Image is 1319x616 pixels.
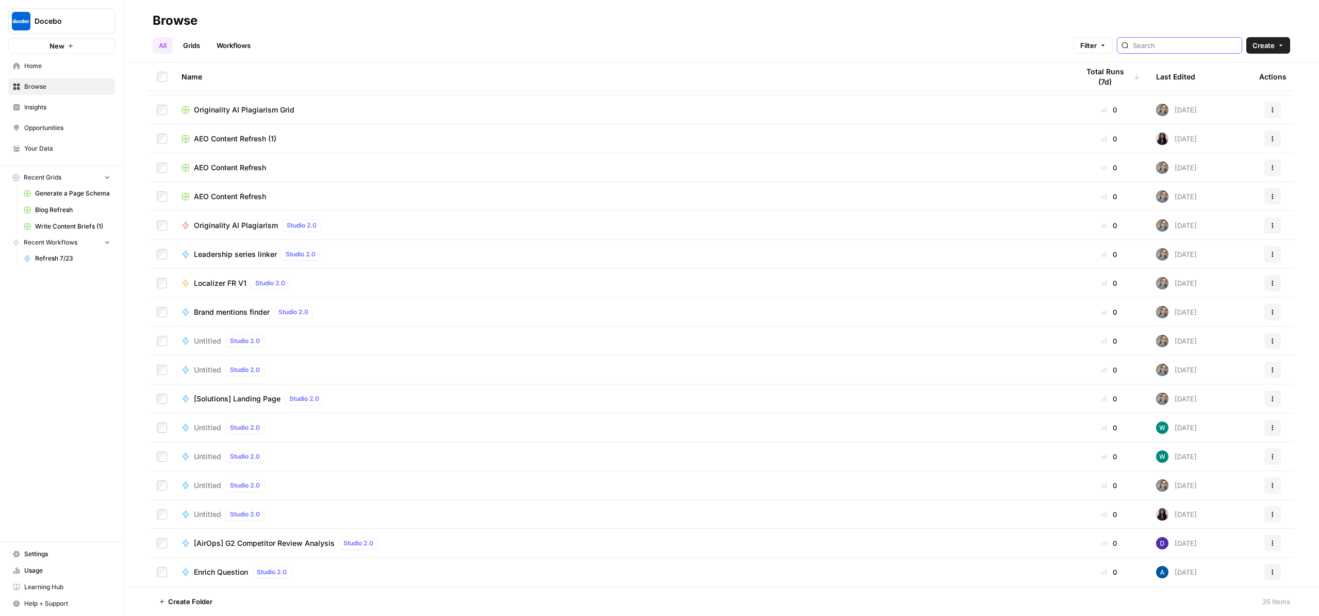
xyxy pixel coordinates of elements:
[8,8,115,34] button: Workspace: Docebo
[1079,307,1140,317] div: 0
[177,37,206,54] a: Grids
[1079,567,1140,577] div: 0
[8,595,115,612] button: Help + Support
[194,480,221,491] span: Untitled
[24,82,110,91] span: Browse
[278,307,308,317] span: Studio 2.0
[182,537,1062,549] a: [AirOps] G2 Competitor Review AnalysisStudio 2.0
[257,568,287,577] span: Studio 2.0
[1079,423,1140,433] div: 0
[35,189,110,198] span: Generate a Page Schema
[1156,537,1197,549] div: [DATE]
[153,12,197,29] div: Browse
[194,336,221,346] span: Untitled
[194,191,266,202] span: AEO Content Refresh
[1079,451,1140,462] div: 0
[1156,161,1168,174] img: a3m8ukwwqy06crpq9wigr246ip90
[194,365,221,375] span: Untitled
[1156,306,1197,318] div: [DATE]
[182,219,1062,232] a: Originality AI PlagiarismStudio 2.0
[1156,306,1168,318] img: a3m8ukwwqy06crpq9wigr246ip90
[182,335,1062,347] a: UntitledStudio 2.0
[24,61,110,71] span: Home
[1246,37,1290,54] button: Create
[182,508,1062,521] a: UntitledStudio 2.0
[194,249,277,260] span: Leadership series linker
[8,546,115,562] a: Settings
[194,307,270,317] span: Brand mentions finder
[1079,336,1140,346] div: 0
[182,422,1062,434] a: UntitledStudio 2.0
[35,205,110,215] span: Blog Refresh
[182,277,1062,289] a: Localizer FR V1Studio 2.0
[194,423,221,433] span: Untitled
[1259,62,1287,91] div: Actions
[1156,566,1168,578] img: he81ibor8lsei4p3qvg4ugbvimgp
[24,582,110,592] span: Learning Hub
[8,78,115,95] a: Browse
[1156,393,1197,405] div: [DATE]
[182,479,1062,492] a: UntitledStudio 2.0
[1079,365,1140,375] div: 0
[194,220,278,231] span: Originality AI Plagiarism
[1156,450,1197,463] div: [DATE]
[210,37,257,54] a: Workflows
[153,593,219,610] button: Create Folder
[1156,479,1168,492] img: a3m8ukwwqy06crpq9wigr246ip90
[1156,335,1168,347] img: a3m8ukwwqy06crpq9wigr246ip90
[1079,62,1140,91] div: Total Runs (7d)
[194,134,276,144] span: AEO Content Refresh (1)
[1156,566,1197,578] div: [DATE]
[1156,393,1168,405] img: a3m8ukwwqy06crpq9wigr246ip90
[182,191,1062,202] a: AEO Content Refresh
[182,163,1062,173] a: AEO Content Refresh
[19,202,115,218] a: Blog Refresh
[1262,596,1290,607] div: 35 Items
[1156,277,1168,289] img: a3m8ukwwqy06crpq9wigr246ip90
[50,41,64,51] span: New
[1156,508,1197,521] div: [DATE]
[1156,219,1197,232] div: [DATE]
[1079,191,1140,202] div: 0
[1079,249,1140,260] div: 0
[1156,104,1168,116] img: a3m8ukwwqy06crpq9wigr246ip90
[1156,364,1197,376] div: [DATE]
[182,393,1062,405] a: [Solutions] Landing PageStudio 2.0
[255,279,285,288] span: Studio 2.0
[1156,248,1197,261] div: [DATE]
[19,185,115,202] a: Generate a Page Schema
[1156,190,1168,203] img: a3m8ukwwqy06crpq9wigr246ip90
[12,12,30,30] img: Docebo Logo
[24,549,110,559] span: Settings
[1079,105,1140,115] div: 0
[24,144,110,153] span: Your Data
[1156,219,1168,232] img: a3m8ukwwqy06crpq9wigr246ip90
[24,599,110,608] span: Help + Support
[8,99,115,116] a: Insights
[1156,450,1168,463] img: vaiar9hhcrg879pubqop5lsxqhgw
[194,163,266,173] span: AEO Content Refresh
[8,562,115,579] a: Usage
[1156,479,1197,492] div: [DATE]
[1156,508,1168,521] img: rox323kbkgutb4wcij4krxobkpon
[182,566,1062,578] a: Enrich QuestionStudio 2.0
[287,221,317,230] span: Studio 2.0
[153,37,173,54] a: All
[230,336,260,346] span: Studio 2.0
[8,58,115,74] a: Home
[182,364,1062,376] a: UntitledStudio 2.0
[1252,40,1275,51] span: Create
[1079,220,1140,231] div: 0
[19,218,115,235] a: Write Content Briefs (1)
[8,235,115,250] button: Recent Workflows
[8,120,115,136] a: Opportunities
[230,452,260,461] span: Studio 2.0
[24,173,61,182] span: Recent Grids
[182,306,1062,318] a: Brand mentions finderStudio 2.0
[194,509,221,520] span: Untitled
[1156,133,1168,145] img: rox323kbkgutb4wcij4krxobkpon
[230,423,260,432] span: Studio 2.0
[1079,394,1140,404] div: 0
[194,451,221,462] span: Untitled
[182,105,1062,115] a: Originality AI Plagiarism Grid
